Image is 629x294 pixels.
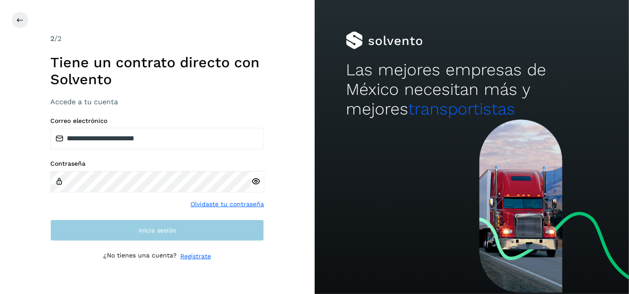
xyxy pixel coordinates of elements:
span: transportistas [408,99,515,118]
h2: Las mejores empresas de México necesitan más y mejores [346,60,597,119]
label: Contraseña [50,160,264,167]
p: ¿No tienes una cuenta? [103,252,177,261]
a: Regístrate [180,252,211,261]
label: Correo electrónico [50,117,264,125]
button: Inicia sesión [50,220,264,241]
h3: Accede a tu cuenta [50,98,264,106]
h1: Tiene un contrato directo con Solvento [50,54,264,88]
div: /2 [50,33,264,44]
span: Inicia sesión [138,227,176,233]
span: 2 [50,34,54,43]
a: Olvidaste tu contraseña [191,200,264,209]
